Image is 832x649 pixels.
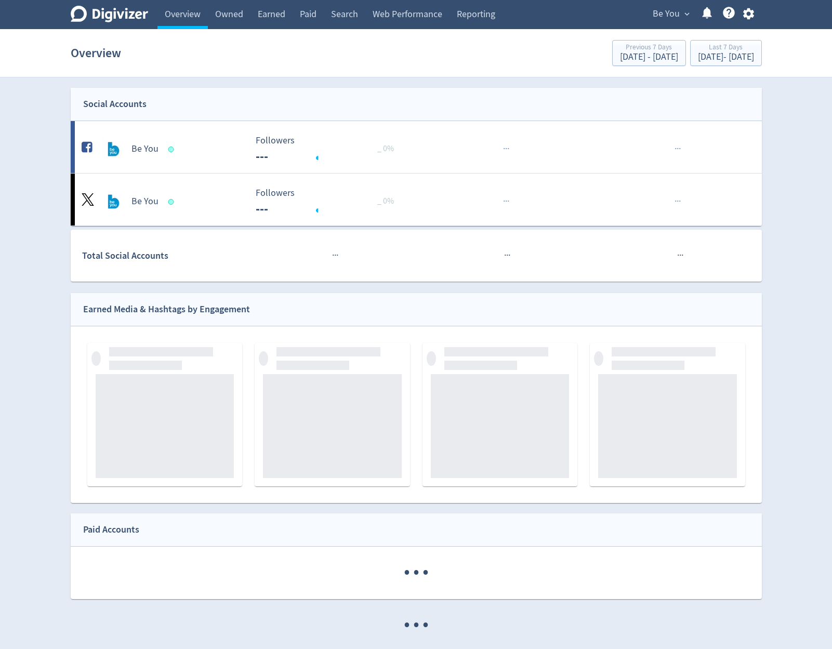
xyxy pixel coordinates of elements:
[507,195,509,208] span: ·
[677,195,679,208] span: ·
[682,9,692,19] span: expand_more
[690,40,762,66] button: Last 7 Days[DATE]- [DATE]
[168,147,177,152] span: Data last synced: 18 Sep 2025, 8:01pm (AEST)
[250,136,406,163] svg: Followers ---
[336,249,338,262] span: ·
[377,143,394,154] span: _ 0%
[505,142,507,155] span: ·
[679,142,681,155] span: ·
[504,249,506,262] span: ·
[503,195,505,208] span: ·
[507,142,509,155] span: ·
[681,249,683,262] span: ·
[677,249,679,262] span: ·
[102,191,123,212] img: Be You undefined
[83,302,250,317] div: Earned Media & Hashtags by Engagement
[679,249,681,262] span: ·
[653,6,680,22] span: Be You
[506,249,508,262] span: ·
[421,547,430,599] span: ·
[131,195,159,208] h5: Be You
[71,174,762,226] a: Be You undefinedBe You Followers --- Followers --- _ 0%······
[83,522,139,537] div: Paid Accounts
[698,52,754,62] div: [DATE] - [DATE]
[508,249,510,262] span: ·
[698,44,754,52] div: Last 7 Days
[83,97,147,112] div: Social Accounts
[612,40,686,66] button: Previous 7 Days[DATE] - [DATE]
[620,44,678,52] div: Previous 7 Days
[402,547,412,599] span: ·
[71,121,762,173] a: Be You undefinedBe You Followers --- Followers --- _ 0%······
[675,195,677,208] span: ·
[332,249,334,262] span: ·
[250,188,406,216] svg: Followers ---
[412,547,421,599] span: ·
[334,249,336,262] span: ·
[82,248,248,263] div: Total Social Accounts
[71,36,121,70] h1: Overview
[505,195,507,208] span: ·
[503,142,505,155] span: ·
[377,196,394,206] span: _ 0%
[649,6,692,22] button: Be You
[102,139,123,160] img: Be You undefined
[679,195,681,208] span: ·
[677,142,679,155] span: ·
[168,199,177,205] span: Data last synced: 18 Sep 2025, 7:02pm (AEST)
[131,143,159,155] h5: Be You
[675,142,677,155] span: ·
[620,52,678,62] div: [DATE] - [DATE]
